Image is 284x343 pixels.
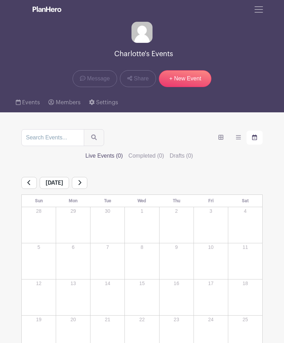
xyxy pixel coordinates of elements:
th: Thu [159,194,194,207]
span: Settings [96,100,118,105]
p: 23 [160,316,193,323]
p: 19 [22,316,55,323]
p: 6 [56,244,90,251]
p: 13 [56,280,90,287]
span: Charlotte's Events [114,48,173,60]
p: 1 [125,207,158,215]
p: 12 [22,280,55,287]
p: 14 [91,280,124,287]
p: 17 [194,280,228,287]
span: [DATE] [40,177,69,189]
p: 21 [91,316,124,323]
a: + New Event [159,70,211,87]
th: Sat [228,194,262,207]
p: 24 [194,316,228,323]
a: Message [73,70,117,87]
p: 28 [22,207,55,215]
p: 18 [229,280,262,287]
p: 20 [56,316,90,323]
p: 15 [125,280,158,287]
p: 9 [160,244,193,251]
th: Sun [22,194,56,207]
span: Events [22,100,40,105]
button: Toggle navigation [249,3,268,16]
th: Fri [194,194,228,207]
p: 29 [56,207,90,215]
p: 25 [229,316,262,323]
input: Search Events... [21,129,84,146]
p: 16 [160,280,193,287]
label: Completed (0) [128,152,164,160]
p: 4 [229,207,262,215]
span: Message [87,74,110,83]
span: Members [56,100,81,105]
th: Wed [125,194,159,207]
p: 10 [194,244,228,251]
p: 30 [91,207,124,215]
span: Share [134,74,149,83]
a: Share [120,70,156,87]
div: order and view [213,131,263,145]
img: default-ce2991bfa6775e67f084385cd625a349d9dcbb7a52a09fb2fda1e96e2d18dcdb.png [131,22,153,43]
a: Settings [89,93,118,112]
p: 22 [125,316,158,323]
label: Drafts (0) [170,152,193,160]
p: 11 [229,244,262,251]
a: Members [48,93,80,112]
div: filters [86,152,199,160]
p: 7 [91,244,124,251]
p: 5 [22,244,55,251]
p: 8 [125,244,158,251]
th: Mon [56,194,90,207]
a: Events [16,93,40,112]
p: 2 [160,207,193,215]
p: 3 [194,207,228,215]
img: logo_white-6c42ec7e38ccf1d336a20a19083b03d10ae64f83f12c07503d8b9e83406b4c7d.svg [33,6,61,12]
label: Live Events (0) [86,152,123,160]
th: Tue [90,194,125,207]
